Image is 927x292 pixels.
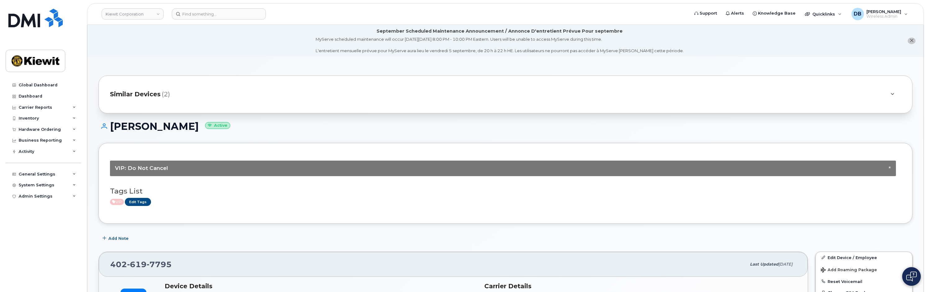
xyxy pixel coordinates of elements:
[147,260,172,269] span: 7795
[165,282,477,290] h3: Device Details
[821,267,877,273] span: Add Roaming Package
[779,262,792,267] span: [DATE]
[484,282,797,290] h3: Carrier Details
[816,263,912,276] button: Add Roaming Package
[750,262,779,267] span: Last updated
[110,90,161,99] span: Similar Devices
[816,252,912,263] a: Edit Device / Employee
[98,233,134,244] button: Add Note
[110,187,901,195] h3: Tags List
[906,271,917,281] img: Open chat
[115,165,168,171] span: VIP: Do Not Cancel
[162,90,170,99] span: (2)
[125,198,151,206] a: Edit Tags
[888,165,891,170] span: ×
[110,260,172,269] span: 402
[205,122,230,129] small: Active
[888,166,891,170] button: Close
[108,235,129,241] span: Add Note
[908,38,916,44] button: close notification
[110,199,124,205] span: Active
[316,36,684,54] div: MyServe scheduled maintenance will occur [DATE][DATE] 8:00 PM - 10:00 PM Eastern. Users will be u...
[127,260,147,269] span: 619
[377,28,623,34] div: September Scheduled Maintenance Announcement / Annonce D'entretient Prévue Pour septembre
[816,276,912,287] button: Reset Voicemail
[98,121,912,132] h1: [PERSON_NAME]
